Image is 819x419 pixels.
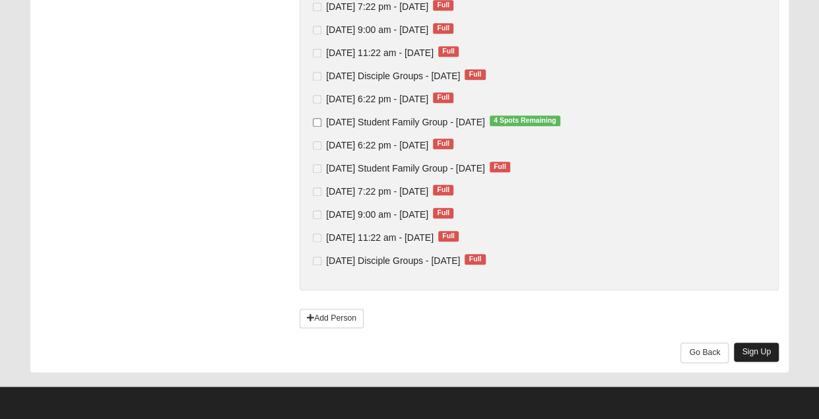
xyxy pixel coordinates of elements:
span: [DATE] 7:22 pm - [DATE] [326,186,428,197]
span: [DATE] Disciple Groups - [DATE] [326,255,460,266]
input: [DATE] 7:22 pm - [DATE]Full [313,3,321,11]
span: Full [438,46,459,57]
a: Add Person [300,309,364,328]
input: [DATE] 6:22 pm - [DATE]Full [313,141,321,150]
span: [DATE] 6:22 pm - [DATE] [326,140,428,150]
input: [DATE] Disciple Groups - [DATE]Full [313,72,321,81]
a: Go Back [680,342,729,363]
span: [DATE] 9:00 am - [DATE] [326,209,428,220]
span: Full [490,162,510,172]
span: Full [433,208,453,218]
span: [DATE] 11:22 am - [DATE] [326,232,434,243]
span: [DATE] 9:00 am - [DATE] [326,24,428,35]
span: Full [465,254,485,265]
span: [DATE] 6:22 pm - [DATE] [326,94,428,104]
span: Full [438,231,459,242]
input: [DATE] Student Family Group - [DATE]4 Spots Remaining [313,118,321,127]
span: [DATE] Disciple Groups - [DATE] [326,71,460,81]
a: Sign Up [734,342,779,362]
span: [DATE] Student Family Group - [DATE] [326,163,485,174]
span: [DATE] 11:22 am - [DATE] [326,48,434,58]
span: [DATE] Student Family Group - [DATE] [326,117,485,127]
span: Full [433,139,453,149]
input: [DATE] Disciple Groups - [DATE]Full [313,257,321,265]
input: [DATE] 9:00 am - [DATE]Full [313,210,321,219]
span: Full [465,69,485,80]
span: Full [433,23,453,34]
input: [DATE] 11:22 am - [DATE]Full [313,49,321,57]
span: [DATE] 7:22 pm - [DATE] [326,1,428,12]
span: 4 Spots Remaining [490,115,560,126]
span: Full [433,185,453,195]
input: [DATE] 7:22 pm - [DATE]Full [313,187,321,196]
input: [DATE] 9:00 am - [DATE]Full [313,26,321,34]
span: Full [433,92,453,103]
input: [DATE] 11:22 am - [DATE]Full [313,234,321,242]
input: [DATE] Student Family Group - [DATE]Full [313,164,321,173]
input: [DATE] 6:22 pm - [DATE]Full [313,95,321,104]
